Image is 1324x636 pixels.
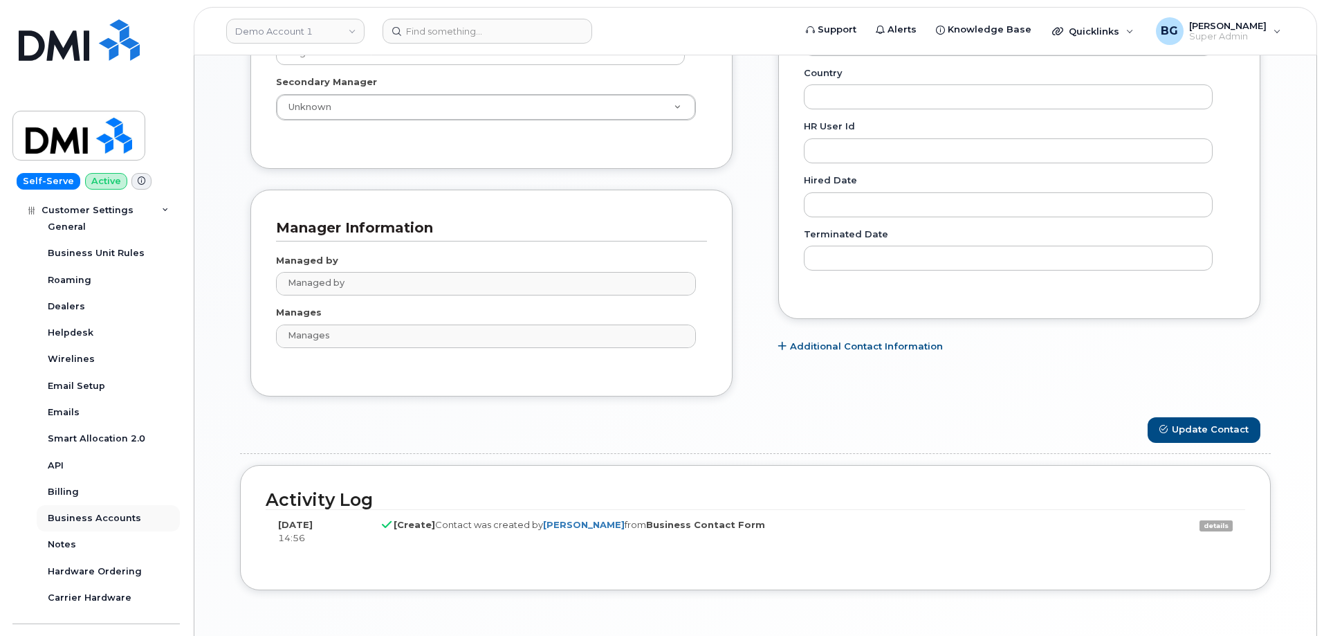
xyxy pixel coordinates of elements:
[1148,417,1260,443] button: Update Contact
[804,228,888,241] label: Terminated Date
[888,23,917,37] span: Alerts
[543,519,625,530] a: [PERSON_NAME]
[394,519,435,530] strong: [Create]
[276,219,697,237] h3: Manager Information
[804,120,855,133] label: HR user id
[804,174,857,187] label: Hired Date
[1189,31,1267,42] span: Super Admin
[1069,26,1119,37] span: Quicklinks
[1189,20,1267,31] span: [PERSON_NAME]
[276,254,338,267] label: Managed by
[1161,23,1178,39] span: BG
[277,95,695,120] a: Unknown
[383,19,592,44] input: Find something...
[226,19,365,44] a: Demo Account 1
[1146,17,1291,45] div: Bill Geary
[818,23,856,37] span: Support
[369,509,1137,552] td: Contact was created by from
[1042,17,1143,45] div: Quicklinks
[278,519,313,530] strong: [DATE]
[280,101,331,113] span: Unknown
[278,532,305,543] span: 14:56
[276,306,322,319] label: Manages
[948,23,1031,37] span: Knowledge Base
[866,16,926,44] a: Alerts
[1199,520,1233,531] a: details
[646,519,765,530] strong: Business Contact Form
[266,491,1245,510] h2: Activity Log
[804,66,843,80] label: Country
[778,340,943,353] a: Additional Contact Information
[276,75,377,89] label: Secondary Manager
[926,16,1041,44] a: Knowledge Base
[796,16,866,44] a: Support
